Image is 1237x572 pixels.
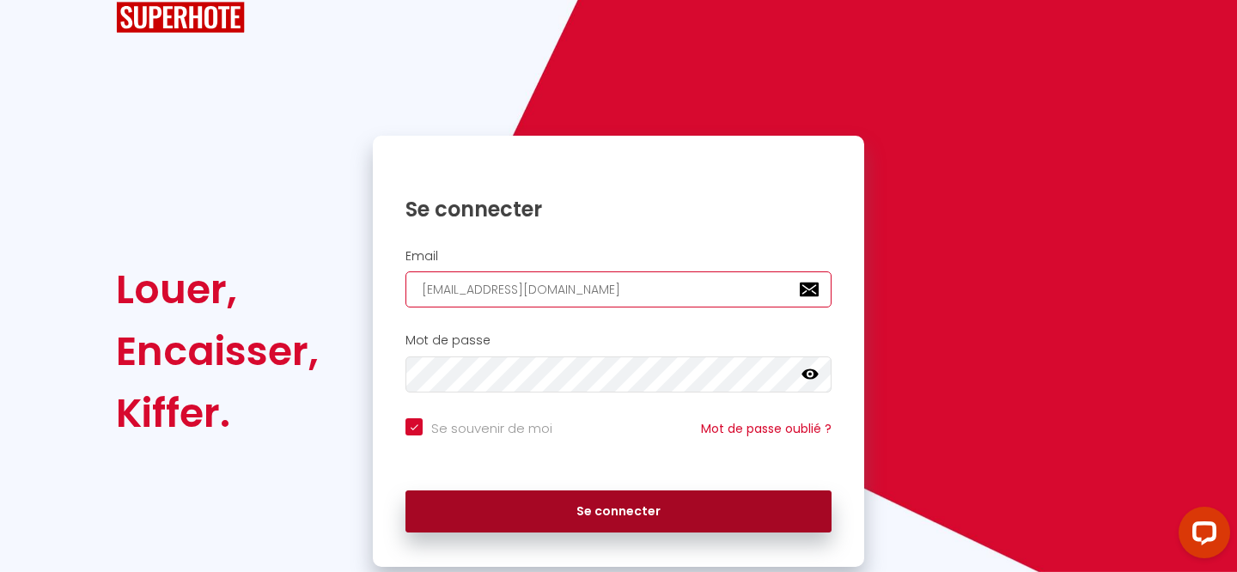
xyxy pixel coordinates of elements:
[405,196,832,222] h1: Se connecter
[116,259,319,320] div: Louer,
[405,249,832,264] h2: Email
[1165,500,1237,572] iframe: LiveChat chat widget
[405,490,832,533] button: Se connecter
[405,333,832,348] h2: Mot de passe
[116,2,245,33] img: SuperHote logo
[116,382,319,444] div: Kiffer.
[405,271,832,307] input: Ton Email
[116,320,319,382] div: Encaisser,
[701,420,832,437] a: Mot de passe oublié ?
